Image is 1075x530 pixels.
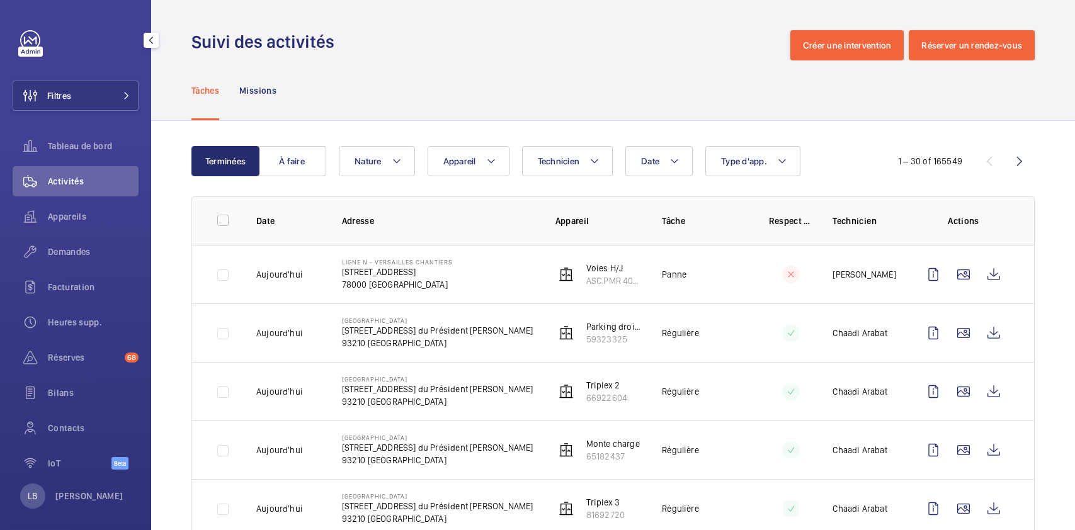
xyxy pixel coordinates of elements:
[555,215,642,227] p: Appareil
[239,84,276,97] p: Missions
[898,155,962,167] div: 1 – 30 of 165549
[48,351,120,364] span: Réserves
[342,395,533,408] p: 93210 [GEOGRAPHIC_DATA]
[586,262,642,274] p: Voies H/J
[342,258,453,266] p: Ligne N - VERSAILLES CHANTIERS
[586,450,640,463] p: 65182437
[125,352,139,363] span: 68
[538,156,580,166] span: Technicien
[256,444,303,456] p: Aujourd'hui
[355,156,382,166] span: Nature
[559,267,574,282] img: elevator.svg
[13,81,139,111] button: Filtres
[586,333,642,346] p: 59323325
[256,215,322,227] p: Date
[342,278,453,291] p: 78000 [GEOGRAPHIC_DATA]
[256,268,303,281] p: Aujourd'hui
[586,392,627,404] p: 66922604
[55,490,123,502] p: [PERSON_NAME]
[662,268,686,281] p: Panne
[48,245,139,258] span: Demandes
[342,375,533,383] p: [GEOGRAPHIC_DATA]
[48,457,111,470] span: IoT
[721,156,767,166] span: Type d'app.
[342,324,533,337] p: [STREET_ADDRESS] du Président [PERSON_NAME]
[48,281,139,293] span: Facturation
[258,146,326,176] button: À faire
[705,146,800,176] button: Type d'app.
[833,385,887,398] p: Chaadi Arabat
[833,327,887,339] p: Chaadi Arabat
[909,30,1035,60] button: Réserver un rendez-vous
[191,84,219,97] p: Tâches
[833,444,887,456] p: Chaadi Arabat
[48,210,139,223] span: Appareils
[191,30,342,54] h1: Suivi des activités
[559,501,574,516] img: elevator.svg
[256,502,303,515] p: Aujourd'hui
[191,146,259,176] button: Terminées
[833,502,887,515] p: Chaadi Arabat
[48,386,139,399] span: Bilans
[586,437,640,450] p: Monte charge
[662,215,749,227] p: Tâche
[586,496,625,509] p: Triplex 3
[342,383,533,395] p: [STREET_ADDRESS] du Président [PERSON_NAME]
[662,444,699,456] p: Régulière
[662,502,699,515] p: Régulière
[342,492,533,500] p: [GEOGRAPHIC_DATA]
[428,146,509,176] button: Appareil
[48,422,139,434] span: Contacts
[342,454,533,466] p: 93210 [GEOGRAPHIC_DATA]
[111,457,128,470] span: Beta
[47,89,71,102] span: Filtres
[342,266,453,278] p: [STREET_ADDRESS]
[586,274,642,287] p: ASC.PMR 4070
[586,379,627,392] p: Triplex 2
[339,146,415,176] button: Nature
[662,385,699,398] p: Régulière
[833,215,898,227] p: Technicien
[342,434,533,441] p: [GEOGRAPHIC_DATA]
[559,325,574,341] img: elevator.svg
[918,215,1009,227] p: Actions
[833,268,896,281] p: [PERSON_NAME]
[342,512,533,525] p: 93210 [GEOGRAPHIC_DATA]
[790,30,904,60] button: Créer une intervention
[342,500,533,512] p: [STREET_ADDRESS] du Président [PERSON_NAME]
[586,509,625,521] p: 81692720
[48,175,139,188] span: Activités
[559,443,574,458] img: elevator.svg
[342,337,533,349] p: 93210 [GEOGRAPHIC_DATA]
[769,215,813,227] p: Respect délai
[443,156,476,166] span: Appareil
[522,146,613,176] button: Technicien
[48,316,139,329] span: Heures supp.
[28,490,37,502] p: LB
[342,215,535,227] p: Adresse
[586,320,642,333] p: Parking droite
[342,441,533,454] p: [STREET_ADDRESS] du Président [PERSON_NAME]
[662,327,699,339] p: Régulière
[256,327,303,339] p: Aujourd'hui
[559,384,574,399] img: elevator.svg
[625,146,693,176] button: Date
[256,385,303,398] p: Aujourd'hui
[48,140,139,152] span: Tableau de bord
[342,317,533,324] p: [GEOGRAPHIC_DATA]
[641,156,659,166] span: Date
